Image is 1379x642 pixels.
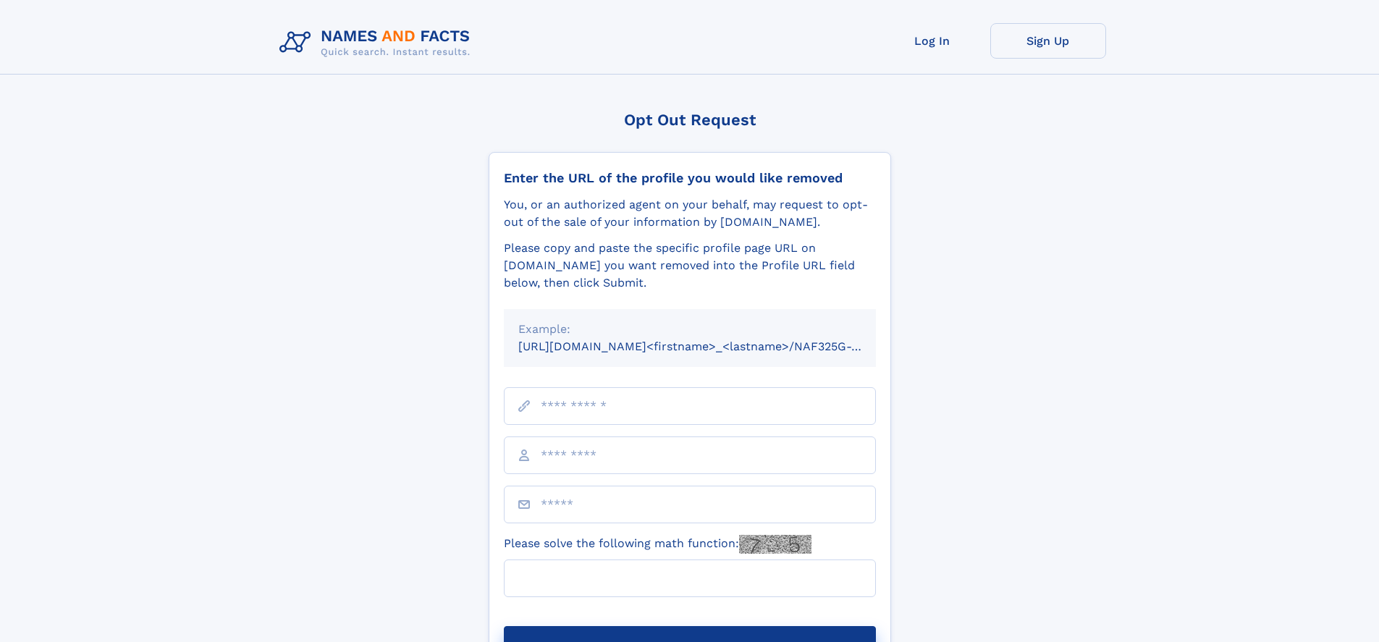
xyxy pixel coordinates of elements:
[504,240,876,292] div: Please copy and paste the specific profile page URL on [DOMAIN_NAME] you want removed into the Pr...
[518,339,903,353] small: [URL][DOMAIN_NAME]<firstname>_<lastname>/NAF325G-xxxxxxxx
[990,23,1106,59] a: Sign Up
[874,23,990,59] a: Log In
[504,170,876,186] div: Enter the URL of the profile you would like removed
[504,535,811,554] label: Please solve the following math function:
[274,23,482,62] img: Logo Names and Facts
[489,111,891,129] div: Opt Out Request
[518,321,861,338] div: Example:
[504,196,876,231] div: You, or an authorized agent on your behalf, may request to opt-out of the sale of your informatio...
